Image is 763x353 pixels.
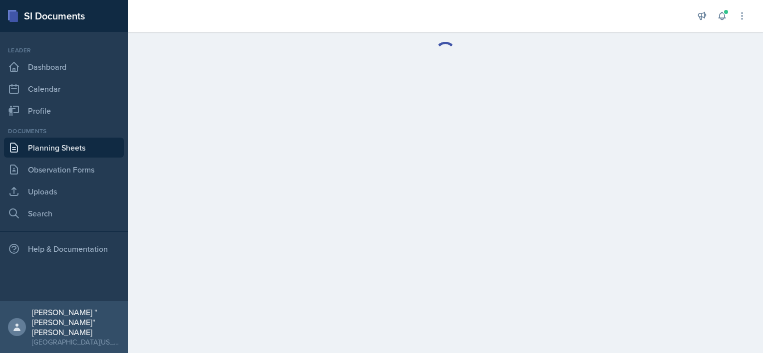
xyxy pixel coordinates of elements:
[4,203,124,223] a: Search
[4,101,124,121] a: Profile
[4,79,124,99] a: Calendar
[4,57,124,77] a: Dashboard
[4,46,124,55] div: Leader
[4,239,124,259] div: Help & Documentation
[4,160,124,179] a: Observation Forms
[32,307,120,337] div: [PERSON_NAME] "[PERSON_NAME]" [PERSON_NAME]
[4,181,124,201] a: Uploads
[4,127,124,136] div: Documents
[4,138,124,158] a: Planning Sheets
[32,337,120,347] div: [GEOGRAPHIC_DATA][US_STATE] in [GEOGRAPHIC_DATA]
